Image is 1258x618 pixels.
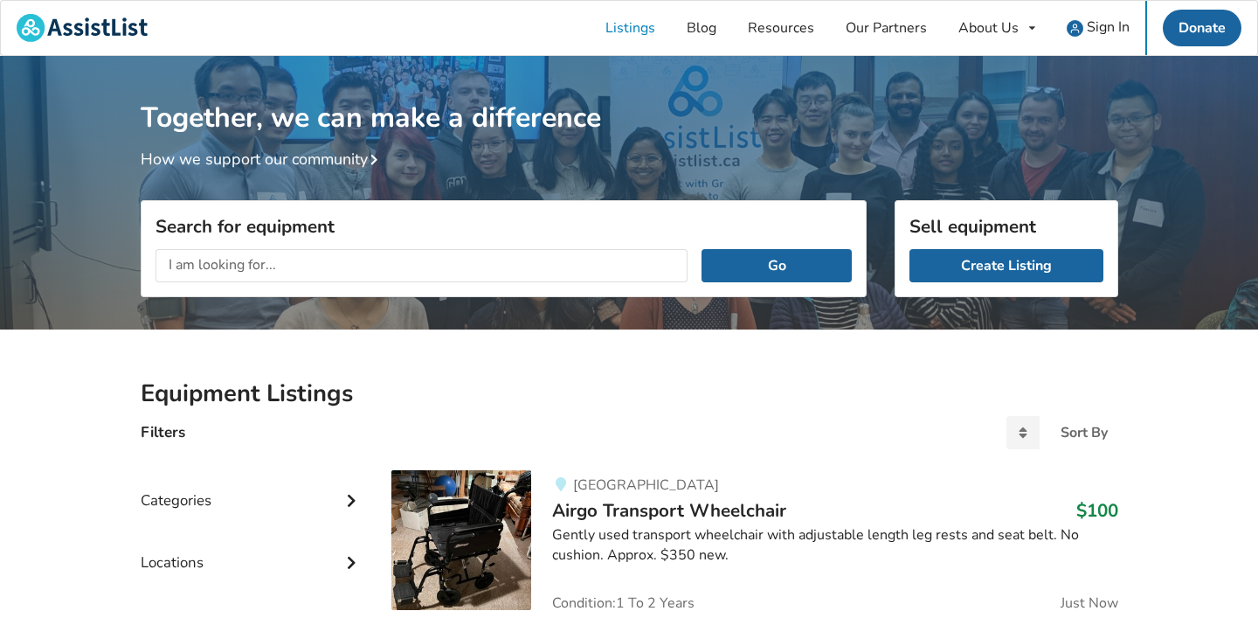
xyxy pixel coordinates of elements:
a: Donate [1163,10,1241,46]
div: Categories [141,456,364,518]
h2: Equipment Listings [141,378,1118,409]
a: Create Listing [909,249,1103,282]
a: How we support our community [141,149,385,170]
a: Resources [732,1,830,55]
img: mobility-airgo transport wheelchair [391,470,531,610]
span: Just Now [1061,596,1118,610]
span: Condition: 1 To 2 Years [552,596,695,610]
h3: $100 [1076,499,1118,522]
div: Gently used transport wheelchair with adjustable length leg rests and seat belt. No cushion. Appr... [552,525,1117,566]
h1: Together, we can make a difference [141,56,1118,135]
span: Sign In [1087,17,1130,37]
a: Blog [671,1,732,55]
h3: Sell equipment [909,215,1103,238]
div: Locations [141,518,364,580]
img: assistlist-logo [17,14,148,42]
button: Go [702,249,851,282]
div: Sort By [1061,426,1108,440]
h4: Filters [141,422,185,442]
a: user icon Sign In [1051,1,1145,55]
span: [GEOGRAPHIC_DATA] [573,476,719,495]
img: user icon [1067,20,1083,37]
a: Listings [590,1,671,55]
h3: Search for equipment [156,215,852,238]
div: About Us [958,21,1019,35]
a: Our Partners [830,1,943,55]
input: I am looking for... [156,249,688,282]
span: Airgo Transport Wheelchair [552,498,786,523]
